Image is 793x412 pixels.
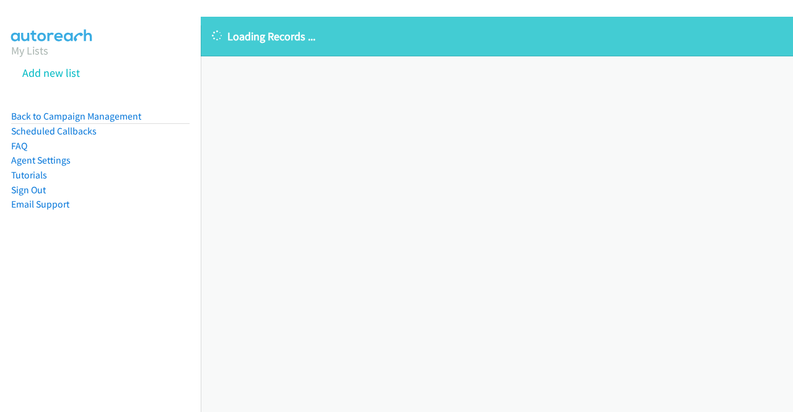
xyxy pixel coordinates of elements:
a: Agent Settings [11,154,71,166]
a: Scheduled Callbacks [11,125,97,137]
a: Back to Campaign Management [11,110,141,122]
a: My Lists [11,43,48,58]
a: FAQ [11,140,27,152]
a: Add new list [22,66,80,80]
p: Loading Records ... [212,28,782,45]
a: Email Support [11,198,69,210]
a: Sign Out [11,184,46,196]
a: Tutorials [11,169,47,181]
